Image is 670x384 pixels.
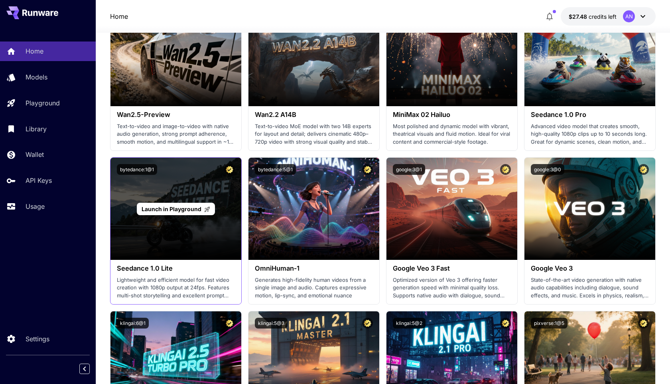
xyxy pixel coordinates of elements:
button: $27.47543AN [561,7,656,26]
button: Collapse sidebar [79,364,90,374]
h3: Seedance 1.0 Pro [531,111,649,119]
img: alt [524,158,655,260]
p: API Keys [26,176,52,185]
img: alt [248,158,379,260]
div: Collapse sidebar [85,362,96,376]
img: alt [248,4,379,106]
span: credits left [589,13,617,20]
p: Optimized version of Veo 3 offering faster generation speed with minimal quality loss. Supports n... [393,276,511,300]
button: Certified Model – Vetted for best performance and includes a commercial license. [224,164,235,175]
p: Most polished and dynamic model with vibrant, theatrical visuals and fluid motion. Ideal for vira... [393,123,511,146]
h3: Google Veo 3 [531,265,649,272]
p: Text-to-video MoE model with two 14B experts for layout and detail; delivers cinematic 480p–720p ... [255,123,373,146]
p: Generates high-fidelity human videos from a single image and audio. Captures expressive motion, l... [255,276,373,300]
img: alt [386,158,517,260]
button: klingai:5@3 [255,318,288,329]
button: Certified Model – Vetted for best performance and includes a commercial license. [638,318,649,329]
a: Launch in Playground [137,203,215,215]
p: Settings [26,334,49,344]
p: Lightweight and efficient model for fast video creation with 1080p output at 24fps. Features mult... [117,276,235,300]
h3: Seedance 1.0 Lite [117,265,235,272]
img: alt [386,4,517,106]
button: Certified Model – Vetted for best performance and includes a commercial license. [500,318,511,329]
p: Text-to-video and image-to-video with native audio generation, strong prompt adherence, smooth mo... [117,123,235,146]
p: Models [26,72,47,82]
button: klingai:6@1 [117,318,149,329]
button: Certified Model – Vetted for best performance and includes a commercial license. [638,164,649,175]
button: google:3@1 [393,164,425,175]
h3: Google Veo 3 Fast [393,265,511,272]
button: Certified Model – Vetted for best performance and includes a commercial license. [500,164,511,175]
button: Certified Model – Vetted for best performance and includes a commercial license. [362,164,373,175]
p: Home [26,46,43,56]
h3: Wan2.5-Preview [117,111,235,119]
p: Wallet [26,150,44,159]
button: bytedance:1@1 [117,164,157,175]
img: alt [524,4,655,106]
button: Certified Model – Vetted for best performance and includes a commercial license. [362,318,373,329]
button: bytedance:5@1 [255,164,296,175]
h3: MiniMax 02 Hailuo [393,111,511,119]
span: $27.48 [569,13,589,20]
button: pixverse:1@5 [531,318,568,329]
div: AN [623,10,635,22]
h3: OmniHuman‑1 [255,265,373,272]
nav: breadcrumb [110,12,128,21]
p: Advanced video model that creates smooth, high-quality 1080p clips up to 10 seconds long. Great f... [531,123,649,146]
p: Playground [26,98,60,108]
p: State-of-the-art video generation with native audio capabilities including dialogue, sound effect... [531,276,649,300]
button: Certified Model – Vetted for best performance and includes a commercial license. [224,318,235,329]
button: google:3@0 [531,164,564,175]
button: klingai:5@2 [393,318,426,329]
p: Usage [26,202,45,211]
img: alt [110,4,241,106]
div: $27.47543 [569,12,617,21]
span: Launch in Playground [142,206,201,212]
p: Library [26,124,47,134]
h3: Wan2.2 A14B [255,111,373,119]
a: Home [110,12,128,21]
